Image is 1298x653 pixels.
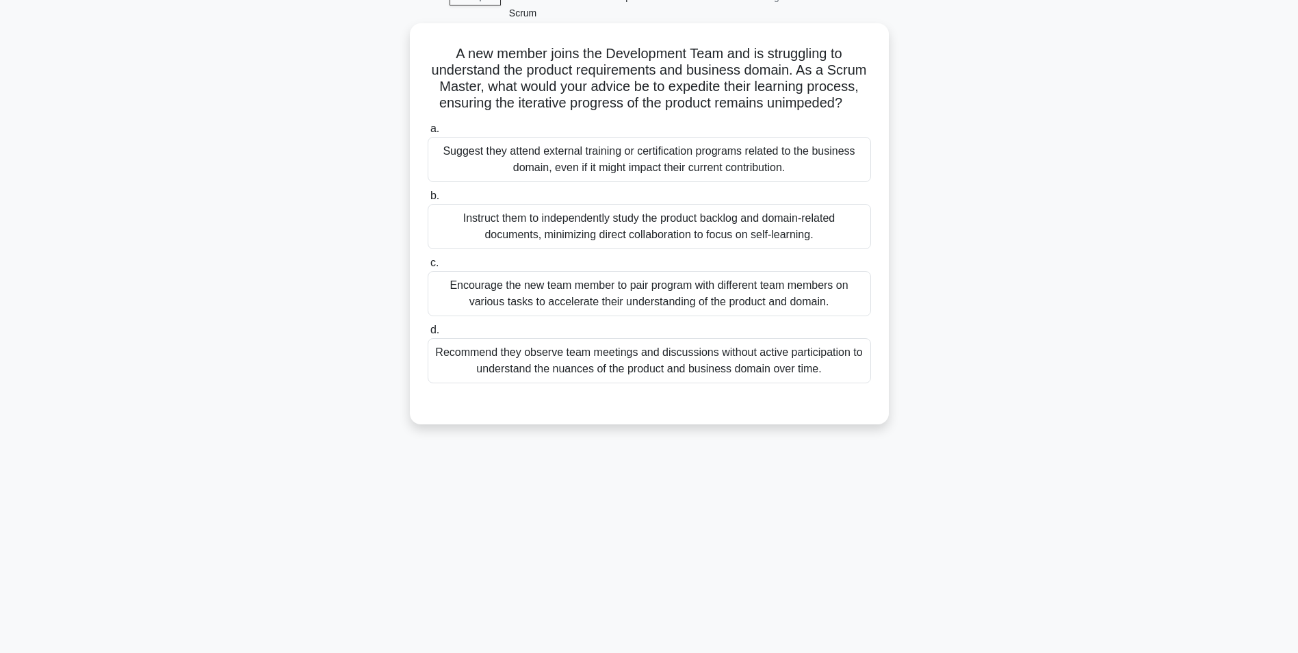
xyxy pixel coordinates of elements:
div: Encourage the new team member to pair program with different team members on various tasks to acc... [428,271,871,316]
span: c. [430,257,439,268]
div: Recommend they observe team meetings and discussions without active participation to understand t... [428,338,871,383]
div: Instruct them to independently study the product backlog and domain-related documents, minimizing... [428,204,871,249]
span: d. [430,324,439,335]
h5: A new member joins the Development Team and is struggling to understand the product requirements ... [426,45,872,112]
span: b. [430,190,439,201]
div: Suggest they attend external training or certification programs related to the business domain, e... [428,137,871,182]
span: a. [430,123,439,134]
